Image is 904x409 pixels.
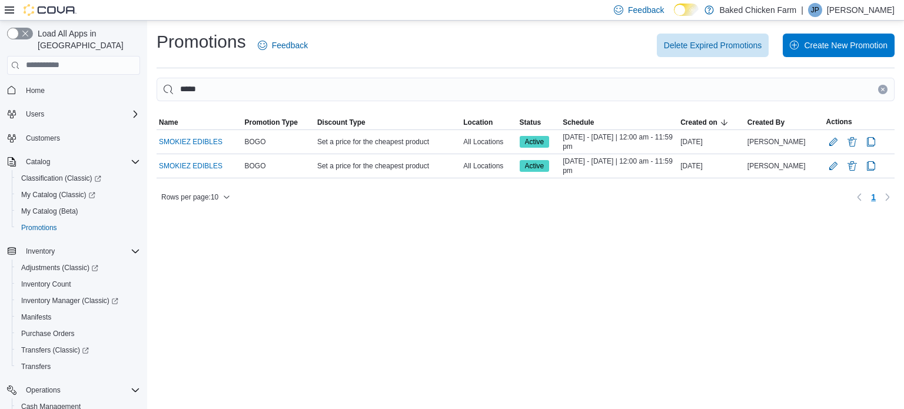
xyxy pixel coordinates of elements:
a: Manifests [16,310,56,324]
button: Edit Promotion [826,159,840,173]
span: Customers [21,131,140,145]
input: Dark Mode [674,4,699,16]
span: My Catalog (Beta) [21,207,78,216]
button: Discount Type [315,115,461,129]
span: Users [21,107,140,121]
span: Classification (Classic) [21,174,101,183]
button: Inventory Count [12,276,145,292]
ul: Pagination for table: [866,188,880,207]
button: Users [21,107,49,121]
span: Created By [747,118,785,127]
span: Inventory [21,244,140,258]
span: All Locations [463,161,503,171]
span: Location [463,118,493,127]
span: Transfers [21,362,51,371]
span: Manifests [21,312,51,322]
h1: Promotions [157,30,246,54]
button: My Catalog (Beta) [12,203,145,220]
button: Promotion Type [242,115,314,129]
button: Delete Promotion [845,135,859,149]
span: Promotions [21,223,57,232]
button: Clear input [878,85,888,94]
span: Created on [680,118,717,127]
a: Adjustments (Classic) [16,261,103,275]
span: Transfers (Classic) [21,345,89,355]
button: Clone Promotion [864,159,878,173]
button: Clone Promotion [864,135,878,149]
span: My Catalog (Classic) [16,188,140,202]
input: This is a search bar. As you type, the results lower in the page will automatically filter. [157,78,895,101]
button: Purchase Orders [12,325,145,342]
span: Operations [26,385,61,395]
span: Rows per page : 10 [161,192,218,202]
button: Delete Expired Promotions [657,34,769,57]
p: Baked Chicken Farm [720,3,797,17]
button: Page 1 of 1 [866,188,880,207]
span: JP [811,3,819,17]
span: Adjustments (Classic) [21,263,98,272]
span: BOGO [244,161,265,171]
span: Inventory Count [21,280,71,289]
a: Classification (Classic) [12,170,145,187]
span: Feedback [628,4,664,16]
button: Operations [21,383,65,397]
div: Set a price for the cheapest product [315,135,461,149]
span: Feedback [272,39,308,51]
nav: Pagination for table: [852,188,895,207]
span: Purchase Orders [21,329,75,338]
button: Location [461,115,517,129]
span: All Locations [463,137,503,147]
button: Promotions [12,220,145,236]
span: Manifests [16,310,140,324]
a: Classification (Classic) [16,171,106,185]
a: My Catalog (Beta) [16,204,83,218]
button: Next page [880,190,895,204]
span: Active [525,137,544,147]
a: Transfers [16,360,55,374]
a: Transfers (Classic) [12,342,145,358]
span: Promotion Type [244,118,297,127]
span: Transfers [16,360,140,374]
span: Schedule [563,118,594,127]
a: SMOKIEZ EDIBLES [159,137,222,147]
span: Name [159,118,178,127]
a: Inventory Manager (Classic) [12,292,145,309]
a: SMOKIEZ EDIBLES [159,161,222,171]
span: My Catalog (Beta) [16,204,140,218]
span: [DATE] - [DATE] | 12:00 am - 11:59 pm [563,132,676,151]
span: Transfers (Classic) [16,343,140,357]
button: Schedule [560,115,678,129]
span: My Catalog (Classic) [21,190,95,199]
span: Discount Type [317,118,365,127]
a: Transfers (Classic) [16,343,94,357]
a: Feedback [253,34,313,57]
button: Name [157,115,242,129]
button: Inventory [21,244,59,258]
a: My Catalog (Classic) [16,188,100,202]
span: Home [21,83,140,98]
p: [PERSON_NAME] [827,3,895,17]
span: Home [26,86,45,95]
div: [DATE] [678,159,745,173]
p: | [801,3,803,17]
button: Users [2,106,145,122]
span: Purchase Orders [16,327,140,341]
span: [DATE] - [DATE] | 12:00 am - 11:59 pm [563,157,676,175]
button: Operations [2,382,145,398]
button: Create New Promotion [783,34,895,57]
button: Previous page [852,190,866,204]
button: Manifests [12,309,145,325]
a: Purchase Orders [16,327,79,341]
span: BOGO [244,137,265,147]
a: Customers [21,131,65,145]
span: Adjustments (Classic) [16,261,140,275]
span: Inventory Manager (Classic) [21,296,118,305]
span: Catalog [26,157,50,167]
button: Transfers [12,358,145,375]
span: Inventory [26,247,55,256]
span: Status [520,118,541,127]
a: Adjustments (Classic) [12,260,145,276]
button: Created By [745,115,824,129]
button: Catalog [21,155,55,169]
